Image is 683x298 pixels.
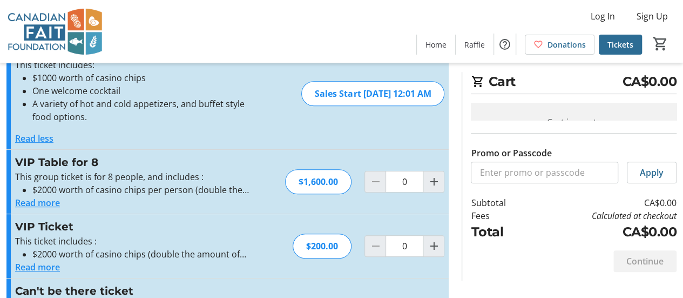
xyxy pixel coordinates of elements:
[423,236,444,256] button: Increment by one
[386,171,423,193] input: VIP Table for 8 Quantity
[15,261,60,274] button: Read more
[628,8,677,25] button: Sign Up
[471,72,677,94] h2: Cart
[285,169,351,194] div: $1,600.00
[464,39,485,50] span: Raffle
[301,81,444,106] div: Sales Start [DATE] 12:01 AM
[293,234,351,259] div: $200.00
[640,166,664,179] span: Apply
[547,39,586,50] span: Donations
[651,34,670,54] button: Cart
[494,34,516,55] button: Help
[471,103,677,142] div: Cart is empty
[531,196,677,209] td: CA$0.00
[456,35,493,55] a: Raffle
[425,39,447,50] span: Home
[423,171,444,192] button: Increment by one
[591,10,615,23] span: Log In
[15,170,251,183] p: This group ticket is for 8 people, and includes :
[32,97,251,123] li: A variety of hot and cold appetizers, and buffet style food options.
[525,35,594,55] a: Donations
[386,235,423,257] input: VIP Ticket Quantity
[32,71,251,84] li: $1000 worth of casino chips
[622,72,677,91] span: CA$0.00
[471,162,618,183] input: Enter promo or passcode
[531,222,677,242] td: CA$0.00
[471,147,551,160] label: Promo or Passcode
[15,58,251,71] p: This ticket includes:
[15,218,251,235] h3: VIP Ticket
[582,8,624,25] button: Log In
[531,209,677,222] td: Calculated at checkout
[471,196,530,209] td: Subtotal
[627,162,677,183] button: Apply
[15,235,251,248] p: This ticket includes :
[417,35,455,55] a: Home
[6,4,103,58] img: Canadian FAIT Foundation's Logo
[32,183,251,196] li: $2000 worth of casino chips per person (double the amount of chips compared to a regular ticket)
[15,196,60,209] button: Read more
[607,39,633,50] span: Tickets
[15,132,53,145] button: Read less
[599,35,642,55] a: Tickets
[15,154,251,170] h3: VIP Table for 8
[471,222,530,242] td: Total
[637,10,668,23] span: Sign Up
[32,84,251,97] li: One welcome cocktail
[471,209,530,222] td: Fees
[32,248,251,261] li: $2000 worth of casino chips (double the amount of chips compared to a regular ticket)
